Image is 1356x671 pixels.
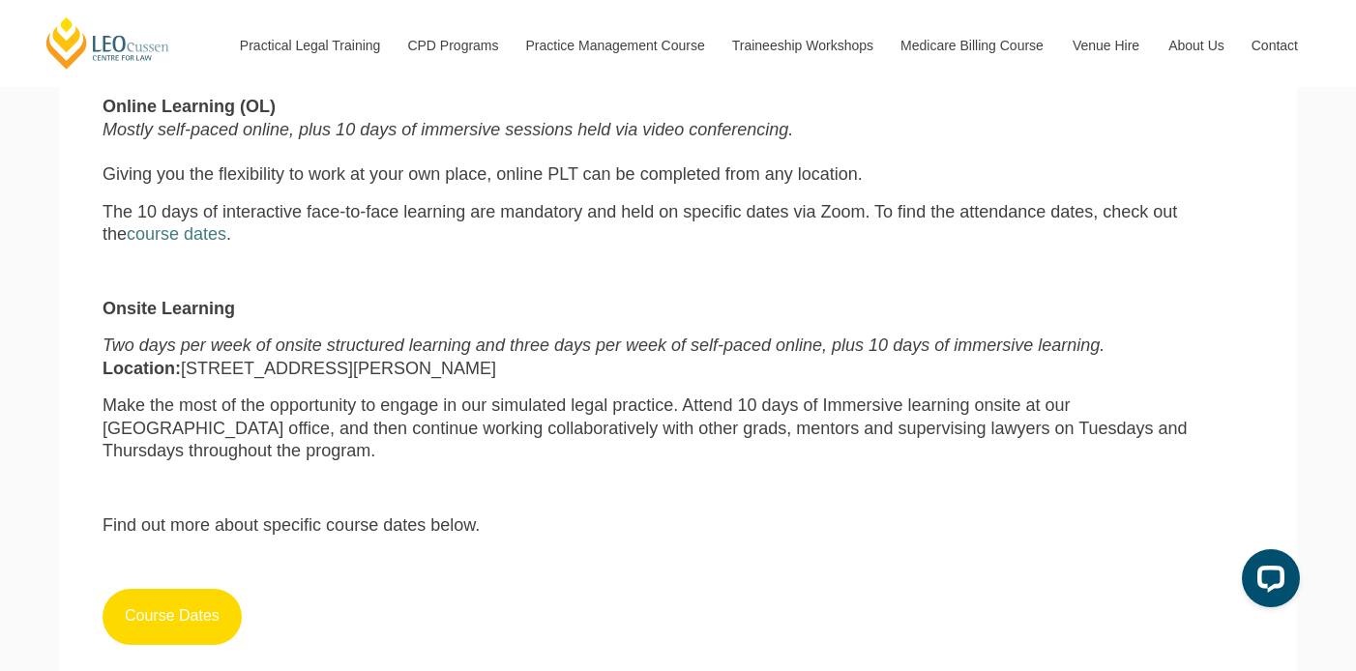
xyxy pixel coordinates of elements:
a: CPD Programs [393,4,511,87]
a: Medicare Billing Course [886,4,1058,87]
a: course dates [127,224,226,244]
a: About Us [1154,4,1237,87]
a: Traineeship Workshops [718,4,886,87]
p: The 10 days of interactive face-to-face learning are mandatory and held on specific dates via Zoo... [103,201,1253,247]
p: Find out more about specific course dates below. [103,514,1253,537]
p: [STREET_ADDRESS][PERSON_NAME] [103,335,1253,380]
p: Make the most of the opportunity to engage in our simulated legal practice. Attend 10 days of Imm... [103,394,1253,462]
a: Course Dates [103,589,242,645]
a: Practical Legal Training [225,4,394,87]
i: Two days per week of onsite structured learning and three days per week of self-paced online, plu... [103,335,1105,355]
iframe: LiveChat chat widget [1226,541,1308,623]
p: Giving you the flexibility to work at your own place, online PLT can be completed from any location. [103,96,1253,187]
strong: Online Learning (OL) [103,97,276,116]
strong: Onsite Learning [103,299,235,318]
em: Mostly self-paced online, plus 10 days of immersive sessions held via video conferencing. [103,120,793,139]
a: Venue Hire [1058,4,1154,87]
a: Contact [1237,4,1312,87]
strong: Location: [103,359,181,378]
a: Practice Management Course [512,4,718,87]
a: [PERSON_NAME] Centre for Law [44,15,172,71]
